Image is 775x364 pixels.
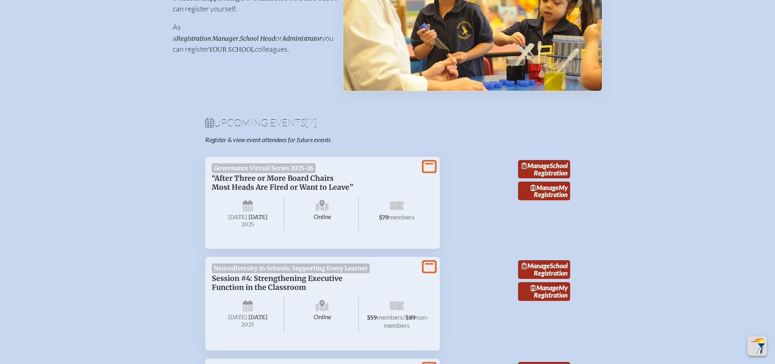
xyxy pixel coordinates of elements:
span: Governance Virtual Series 2025-26 [212,163,316,173]
span: Registration Manager [176,35,238,42]
span: [DATE] [228,214,247,221]
span: Manage [522,162,550,169]
span: non-members [384,313,429,329]
span: Manage [522,262,550,270]
p: As a , or you can register colleagues. [173,22,329,55]
span: School Head [240,35,275,42]
span: [DATE] [248,214,268,221]
span: Neurodiversity in Schools: Supporting Every Learner [212,263,370,273]
span: members [389,213,415,221]
span: Session #4: Strengthening Executive Function in the Classroom [212,274,342,292]
span: [7] [305,116,317,129]
span: 2025 [218,322,278,328]
a: ManageMy Registration [518,182,570,200]
span: 2025 [218,221,278,228]
span: $79 [379,214,389,221]
span: “After Three or More Board Chairs Most Heads Are Fired or Want to Leave” [212,174,353,192]
span: Online [286,297,359,333]
button: Scroll Top [747,336,767,356]
span: Manage [531,184,559,191]
h1: Upcoming Events [205,118,570,127]
span: Administrator [282,35,322,42]
a: ManageSchool Registration [518,160,570,179]
p: Register & view event attendees for future events [205,136,420,144]
a: ManageSchool Registration [518,260,570,279]
span: / [403,313,405,321]
span: Manage [531,284,559,292]
a: ManageMy Registration [518,282,570,301]
span: $59 [367,314,377,321]
span: your school [209,46,255,53]
span: [DATE] [248,314,268,321]
span: $89 [405,314,415,321]
span: [DATE] [228,314,247,321]
img: To the top [749,338,765,354]
span: members [377,313,403,321]
span: Online [286,197,359,231]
